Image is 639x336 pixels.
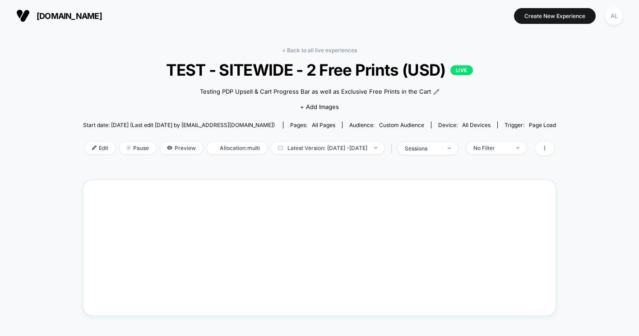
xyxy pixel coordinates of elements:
[374,147,377,149] img: end
[14,9,105,23] button: [DOMAIN_NAME]
[605,7,623,25] div: AL
[379,122,424,128] span: Custom Audience
[207,142,267,154] span: Allocation: multi
[37,11,102,21] span: [DOMAIN_NAME]
[290,122,335,128] div: Pages:
[473,145,509,151] div: No Filter
[83,122,275,128] span: Start date: [DATE] (Last edit [DATE] by [EMAIL_ADDRESS][DOMAIN_NAME])
[16,9,30,23] img: Visually logo
[389,142,398,155] span: |
[431,122,497,128] span: Device:
[450,65,473,75] p: LIVE
[462,122,491,128] span: all devices
[349,122,424,128] div: Audience:
[126,145,131,150] img: end
[300,103,339,110] span: + Add Images
[505,122,556,128] div: Trigger:
[92,145,97,150] img: edit
[271,142,384,154] span: Latest Version: [DATE] - [DATE]
[107,60,532,79] span: TEST - SITEWIDE - 2 Free Prints (USD)
[602,7,625,25] button: AL
[160,142,203,154] span: Preview
[312,122,335,128] span: all pages
[200,87,431,96] span: Testing PDP Upsell & Cart Progress Bar as well as Exclusive Free Prints in the Cart
[278,145,283,150] img: calendar
[405,145,441,152] div: sessions
[514,8,596,24] button: Create New Experience
[448,147,451,149] img: end
[282,47,357,54] a: < Back to all live experiences
[529,122,556,128] span: Page Load
[120,142,156,154] span: Pause
[85,142,115,154] span: Edit
[516,147,519,149] img: end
